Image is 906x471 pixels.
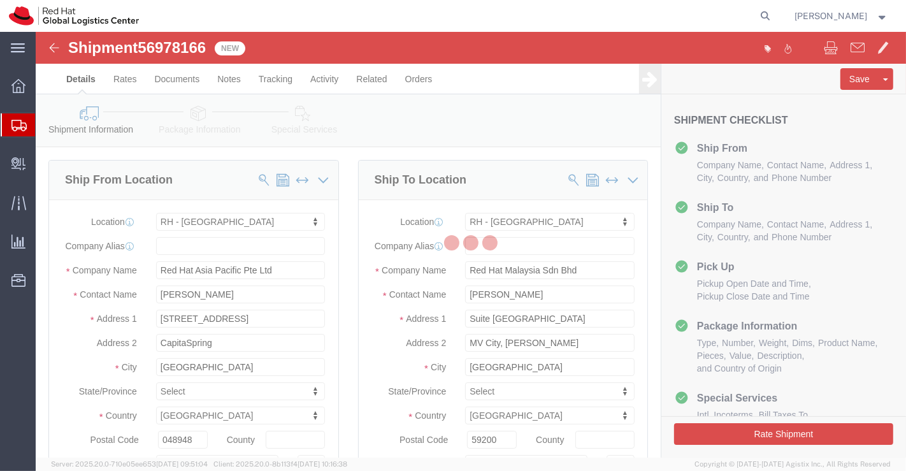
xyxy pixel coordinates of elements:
button: [PERSON_NAME] [795,8,889,24]
span: [DATE] 10:16:38 [298,460,347,468]
span: Client: 2025.20.0-8b113f4 [213,460,347,468]
span: Sumitra Hansdah [795,9,868,23]
span: Server: 2025.20.0-710e05ee653 [51,460,208,468]
img: logo [9,6,139,25]
span: [DATE] 09:51:04 [156,460,208,468]
span: Copyright © [DATE]-[DATE] Agistix Inc., All Rights Reserved [694,459,891,470]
